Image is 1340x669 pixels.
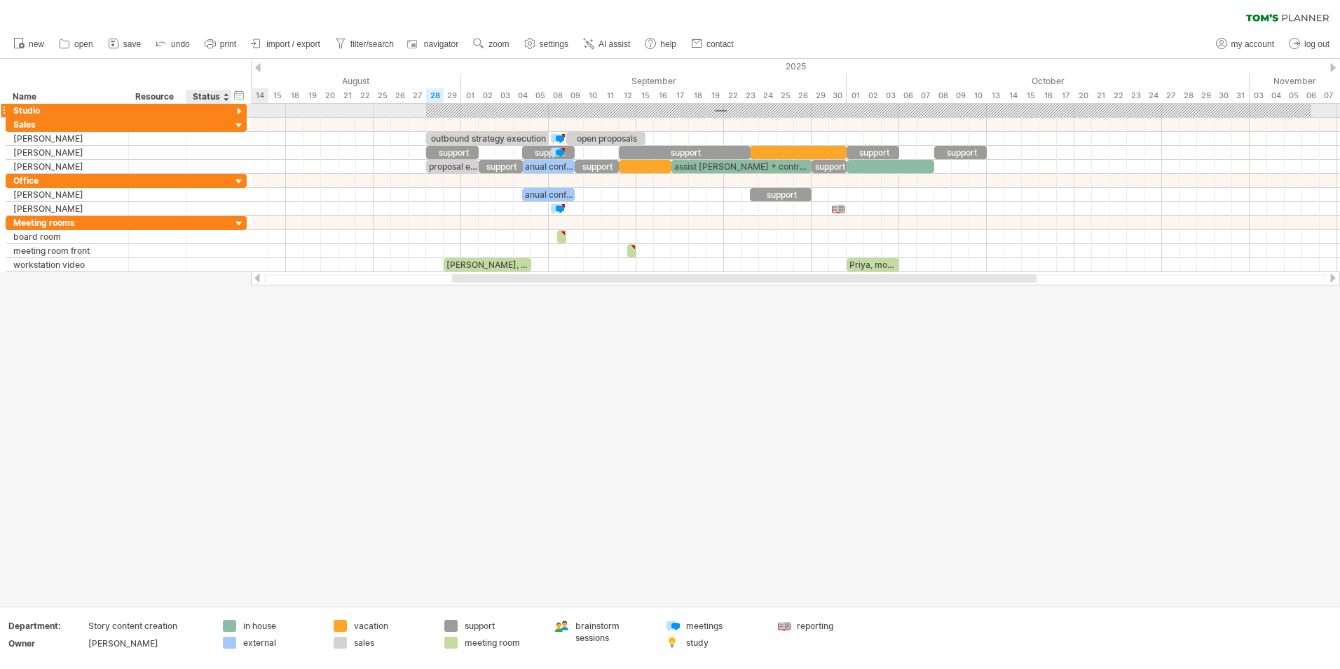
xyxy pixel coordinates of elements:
[1039,88,1057,103] div: Thursday, 16 October 2025
[374,88,391,103] div: Monday, 25 August 2025
[470,35,513,53] a: zoom
[13,160,121,173] div: [PERSON_NAME]
[426,132,549,145] div: outbound strategy execution
[934,88,952,103] div: Wednesday, 8 October 2025
[8,620,86,632] div: Department:
[1197,88,1215,103] div: Wednesday, 29 October 2025
[13,90,121,104] div: Name
[1144,88,1162,103] div: Friday, 24 October 2025
[193,90,224,104] div: Status
[465,620,541,632] div: support
[1162,88,1180,103] div: Monday, 27 October 2025
[13,258,121,271] div: workstation video
[8,637,86,649] div: Owner
[1232,88,1250,103] div: Friday, 31 October 2025
[171,39,190,49] span: undo
[29,39,44,49] span: new
[465,637,541,649] div: meeting room
[13,188,121,201] div: [PERSON_NAME]
[540,39,568,49] span: settings
[797,620,873,632] div: reporting
[847,146,899,159] div: support
[426,146,479,159] div: support
[847,258,899,271] div: Priya, moonstone project
[104,35,145,53] a: save
[461,88,479,103] div: Monday, 1 September 2025
[522,146,575,159] div: support
[777,88,794,103] div: Thursday, 25 September 2025
[1231,39,1274,49] span: my account
[522,188,575,201] div: anual conference creative agencies [GEOGRAPHIC_DATA]
[741,88,759,103] div: Tuesday, 23 September 2025
[759,88,777,103] div: Wednesday, 24 September 2025
[286,88,303,103] div: Monday, 18 August 2025
[354,637,430,649] div: sales
[426,88,444,103] div: Thursday, 28 August 2025
[641,35,681,53] a: help
[899,88,917,103] div: Monday, 6 October 2025
[93,74,461,88] div: August 2025
[247,35,324,53] a: import / export
[479,160,523,173] div: support
[575,160,619,173] div: support
[750,188,812,201] div: support
[488,39,509,49] span: zoom
[243,620,320,632] div: in house
[135,90,178,104] div: Resource
[934,146,987,159] div: support
[671,88,689,103] div: Wednesday, 17 September 2025
[1304,39,1329,49] span: log out
[1285,88,1302,103] div: Wednesday, 5 November 2025
[619,88,636,103] div: Friday, 12 September 2025
[268,88,286,103] div: Friday, 15 August 2025
[55,35,97,53] a: open
[864,88,882,103] div: Thursday, 2 October 2025
[266,39,320,49] span: import / export
[321,88,339,103] div: Wednesday, 20 August 2025
[601,88,619,103] div: Thursday, 11 September 2025
[575,620,652,644] div: brainstorm sessions
[1074,88,1092,103] div: Monday, 20 October 2025
[794,88,812,103] div: Friday, 26 September 2025
[531,88,549,103] div: Friday, 5 September 2025
[636,88,654,103] div: Monday, 15 September 2025
[123,39,141,49] span: save
[1285,35,1334,53] a: log out
[1004,88,1022,103] div: Tuesday, 14 October 2025
[580,35,634,53] a: AI assist
[74,39,93,49] span: open
[1302,88,1320,103] div: Thursday, 6 November 2025
[1267,88,1285,103] div: Tuesday, 4 November 2025
[444,258,531,271] div: [PERSON_NAME], [PERSON_NAME]'s Ocean project
[566,88,584,103] div: Tuesday, 9 September 2025
[514,88,531,103] div: Thursday, 4 September 2025
[13,146,121,159] div: [PERSON_NAME]
[13,202,121,215] div: [PERSON_NAME]
[812,88,829,103] div: Monday, 29 September 2025
[987,88,1004,103] div: Monday, 13 October 2025
[619,146,751,159] div: support
[671,160,812,173] div: assist [PERSON_NAME] + contract management of 1000 flowers project
[444,88,461,103] div: Friday, 29 August 2025
[882,88,899,103] div: Friday, 3 October 2025
[706,39,734,49] span: contact
[829,88,847,103] div: Tuesday, 30 September 2025
[10,35,48,53] a: new
[331,35,398,53] a: filter/search
[566,132,645,145] div: open proposals
[549,88,566,103] div: Monday, 8 September 2025
[1127,88,1144,103] div: Thursday, 23 October 2025
[13,174,121,187] div: Office
[391,88,409,103] div: Tuesday, 26 August 2025
[88,620,206,632] div: Story content creation
[13,230,121,243] div: board room
[13,104,121,117] div: Studio
[1215,88,1232,103] div: Thursday, 30 October 2025
[969,88,987,103] div: Friday, 10 October 2025
[689,88,706,103] div: Thursday, 18 September 2025
[522,160,575,173] div: anual conference creative agencies [GEOGRAPHIC_DATA]
[220,39,236,49] span: print
[847,88,864,103] div: Wednesday, 1 October 2025
[13,132,121,145] div: [PERSON_NAME]
[1320,88,1337,103] div: Friday, 7 November 2025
